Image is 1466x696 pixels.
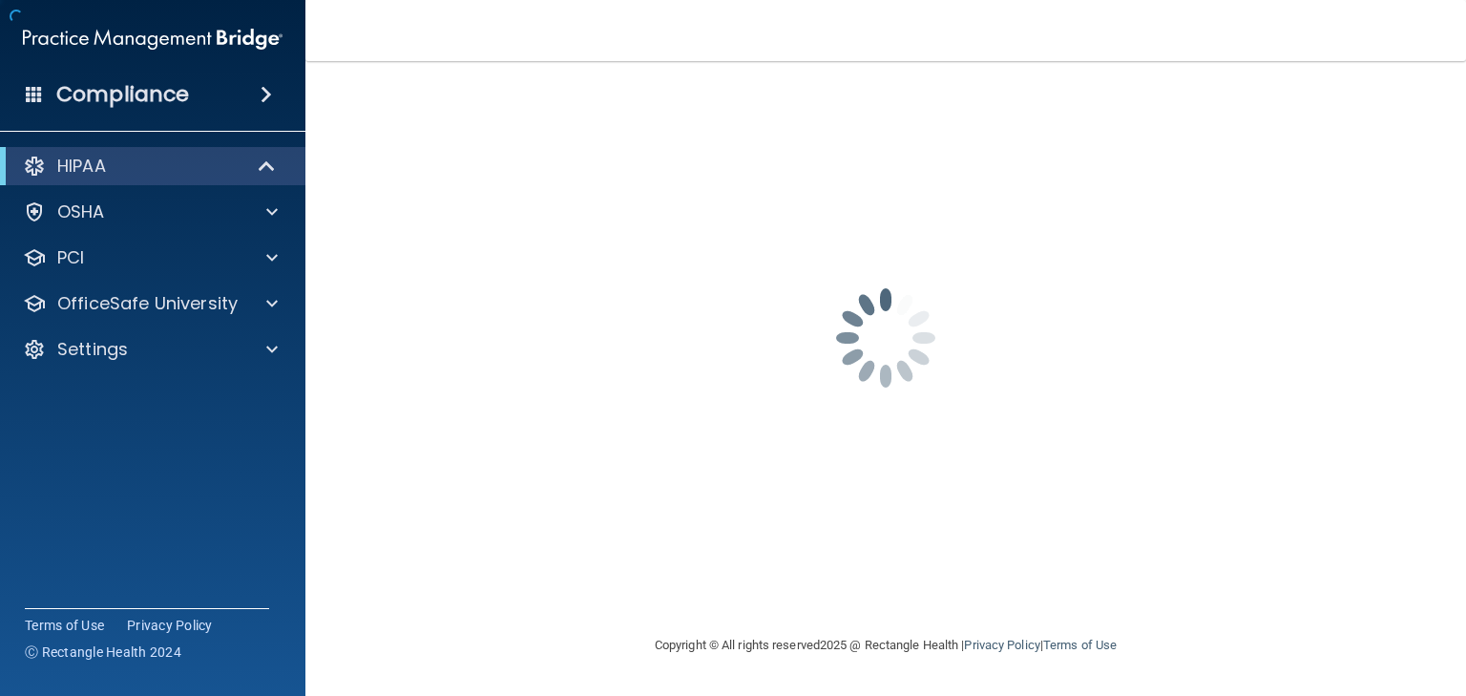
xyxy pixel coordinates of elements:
[57,155,106,178] p: HIPAA
[25,643,181,662] span: Ⓒ Rectangle Health 2024
[57,246,84,269] p: PCI
[1043,638,1117,652] a: Terms of Use
[23,292,278,315] a: OfficeSafe University
[127,616,213,635] a: Privacy Policy
[23,20,283,58] img: PMB logo
[25,616,104,635] a: Terms of Use
[23,338,278,361] a: Settings
[57,200,105,223] p: OSHA
[23,155,277,178] a: HIPAA
[56,81,189,108] h4: Compliance
[57,338,128,361] p: Settings
[57,292,238,315] p: OfficeSafe University
[790,243,981,433] img: spinner.e123f6fc.gif
[23,246,278,269] a: PCI
[537,615,1234,676] div: Copyright © All rights reserved 2025 @ Rectangle Health | |
[23,200,278,223] a: OSHA
[964,638,1039,652] a: Privacy Policy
